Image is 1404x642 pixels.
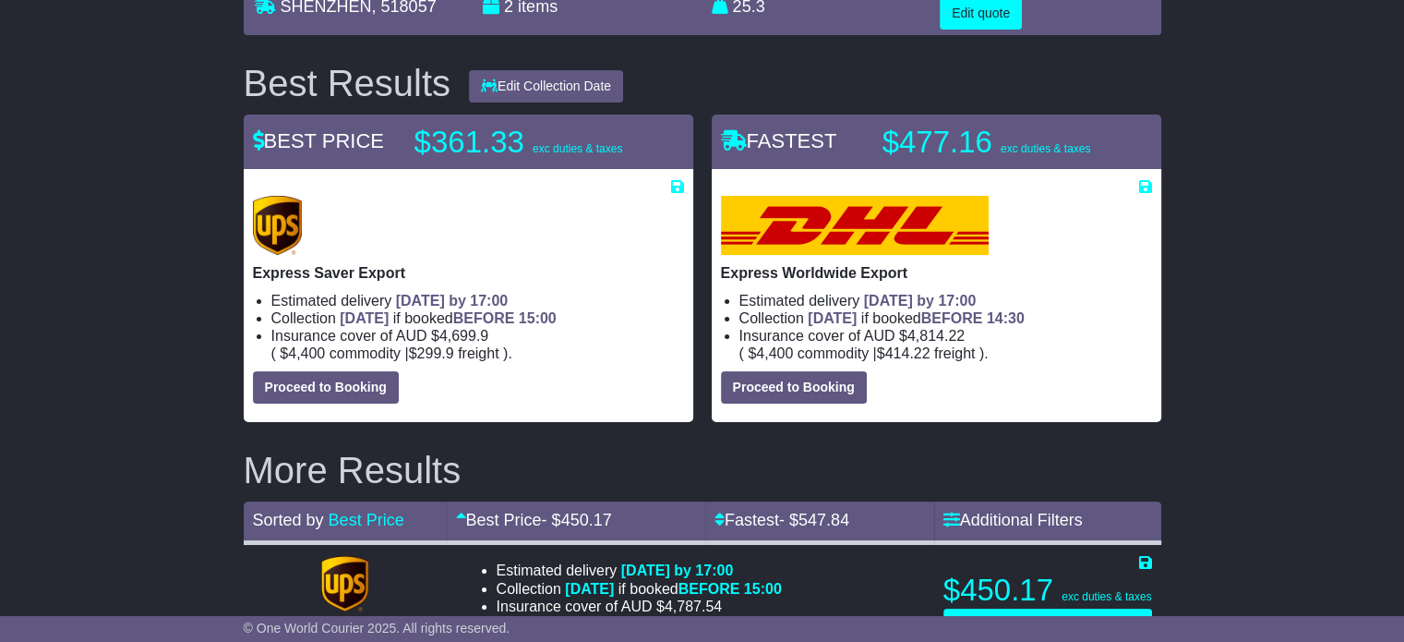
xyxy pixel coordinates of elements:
span: 4,400 [756,345,793,361]
span: Insurance cover of AUD $ [497,598,723,615]
span: BEST PRICE [253,129,384,152]
span: ( ). [739,345,989,362]
li: Estimated delivery [739,292,1152,309]
span: Commodity [330,345,401,361]
img: UPS (new): Express Export [321,556,367,612]
span: ( ). [497,615,746,633]
span: 450.17 [561,511,612,529]
span: BEFORE [678,581,740,597]
span: Commodity [798,345,869,361]
span: - $ [542,511,612,529]
p: $361.33 [414,124,645,161]
span: 15:00 [519,310,557,326]
button: Proceed to Booking [253,371,399,404]
span: Sorted by [253,511,324,529]
span: FASTEST [721,129,837,152]
span: BEFORE [453,310,515,326]
span: - $ [779,511,849,529]
span: © One World Courier 2025. All rights reserved. [244,621,510,636]
span: 547.84 [798,511,849,529]
span: [DATE] [808,310,857,326]
h2: More Results [244,450,1161,491]
span: [DATE] [340,310,389,326]
span: 14:30 [987,310,1025,326]
span: | [873,345,877,361]
span: if booked [808,310,1024,326]
a: Best Price- $450.17 [456,511,612,529]
span: Freight [934,345,975,361]
button: Edit Collection Date [469,70,623,103]
span: [DATE] [565,581,614,597]
p: Express Saver Export [253,264,684,282]
p: $477.16 [882,124,1113,161]
span: exc duties & taxes [1062,590,1151,603]
img: UPS (new): Express Saver Export [253,196,303,255]
span: | [405,345,409,361]
p: Express Worldwide Export [721,264,1152,282]
p: $450.17 [943,572,1152,609]
span: $ $ [276,345,503,361]
span: [DATE] by 17:00 [396,293,509,309]
span: $ $ [744,345,979,361]
img: DHL: Express Worldwide Export [721,196,989,255]
span: 4,400 [288,345,325,361]
span: 4,699.9 [439,328,488,344]
span: 4,814.22 [907,328,965,344]
li: Estimated delivery [271,292,684,309]
span: 4,787.54 [665,599,722,614]
a: Fastest- $547.84 [714,511,849,529]
span: BEFORE [921,310,983,326]
span: Insurance cover of AUD $ [271,327,489,345]
span: 299.9 [417,345,454,361]
li: Collection [271,309,684,327]
span: ( ). [271,345,512,362]
span: [DATE] by 17:00 [864,293,977,309]
li: Collection [739,309,1152,327]
span: [DATE] by 17:00 [621,563,734,578]
button: Proceed to Booking [721,371,867,404]
li: Estimated delivery [497,562,921,579]
span: Insurance cover of AUD $ [739,327,966,345]
span: exc duties & taxes [533,142,622,155]
a: Additional Filters [943,511,1083,529]
span: 414.22 [885,345,930,361]
span: if booked [565,581,781,597]
button: Proceed to Booking [943,609,1152,641]
li: Collection [497,580,921,598]
span: exc duties & taxes [1001,142,1090,155]
a: Best Price [329,511,404,529]
div: Best Results [234,63,461,103]
span: if booked [340,310,556,326]
span: Freight [458,345,498,361]
span: 15:00 [744,581,782,597]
